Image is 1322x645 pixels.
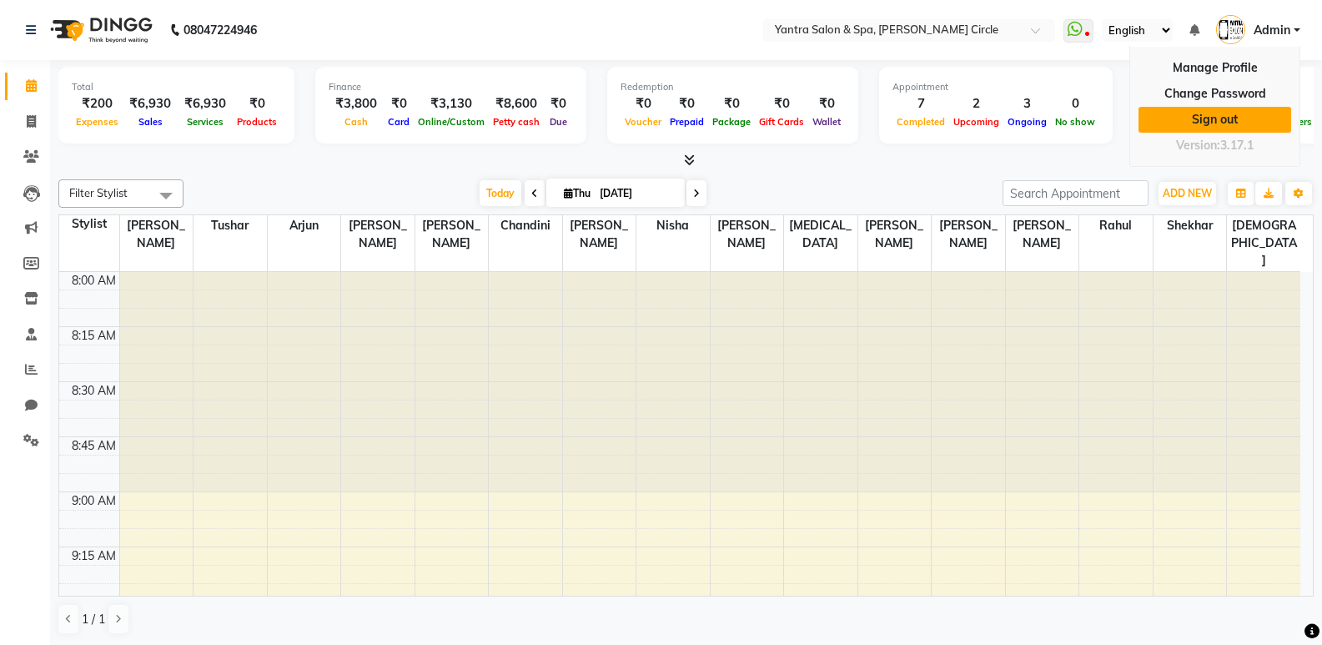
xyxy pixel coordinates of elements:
span: Gift Cards [755,116,808,128]
span: Petty cash [489,116,544,128]
span: [PERSON_NAME] [932,215,1005,254]
span: [PERSON_NAME] [415,215,489,254]
span: Sales [134,116,167,128]
div: 8:00 AM [68,272,119,290]
span: Card [384,116,414,128]
input: 2025-09-04 [595,181,678,206]
span: Completed [892,116,949,128]
span: [MEDICAL_DATA] [784,215,857,254]
span: Online/Custom [414,116,489,128]
a: Change Password [1139,81,1291,107]
div: ₹0 [708,94,755,113]
div: Version:3.17.1 [1139,134,1291,158]
span: Voucher [621,116,666,128]
span: Today [480,180,521,206]
span: Nisha [636,215,710,236]
div: ₹0 [384,94,414,113]
img: logo [43,7,157,53]
span: Expenses [72,116,123,128]
a: Sign out [1139,107,1291,133]
div: Total [72,80,281,94]
a: Manage Profile [1139,55,1291,81]
span: Due [545,116,571,128]
span: [PERSON_NAME] [563,215,636,254]
div: ₹0 [666,94,708,113]
div: ₹0 [544,94,573,113]
div: ₹8,600 [489,94,544,113]
div: Finance [329,80,573,94]
div: 8:45 AM [68,437,119,455]
img: Admin [1216,15,1245,44]
span: Services [183,116,228,128]
div: 7 [892,94,949,113]
span: [PERSON_NAME] [1006,215,1079,254]
div: ₹200 [72,94,123,113]
div: 2 [949,94,1003,113]
div: ₹3,130 [414,94,489,113]
span: Admin [1254,22,1290,39]
div: Appointment [892,80,1099,94]
span: ADD NEW [1163,187,1212,199]
span: Package [708,116,755,128]
span: No show [1051,116,1099,128]
span: Cash [340,116,372,128]
div: 9:00 AM [68,492,119,510]
div: ₹6,930 [123,94,178,113]
b: 08047224946 [183,7,257,53]
span: Ongoing [1003,116,1051,128]
div: ₹6,930 [178,94,233,113]
div: 3 [1003,94,1051,113]
span: [PERSON_NAME] [341,215,415,254]
div: ₹0 [233,94,281,113]
span: Chandini [489,215,562,236]
div: Stylist [59,215,119,233]
span: Arjun [268,215,341,236]
span: Wallet [808,116,845,128]
span: Products [233,116,281,128]
span: Upcoming [949,116,1003,128]
div: 8:30 AM [68,382,119,400]
div: ₹0 [621,94,666,113]
div: 8:15 AM [68,327,119,345]
span: [PERSON_NAME] [120,215,194,254]
span: Thu [560,187,595,199]
span: Rahul [1079,215,1153,236]
span: [PERSON_NAME] [711,215,784,254]
input: Search Appointment [1003,180,1149,206]
div: ₹3,800 [329,94,384,113]
span: Tushar [194,215,267,236]
div: ₹0 [808,94,845,113]
span: [PERSON_NAME] [858,215,932,254]
div: ₹0 [755,94,808,113]
div: 0 [1051,94,1099,113]
span: 1 / 1 [82,611,105,628]
div: 9:15 AM [68,547,119,565]
div: Redemption [621,80,845,94]
span: Filter Stylist [69,186,128,199]
span: Prepaid [666,116,708,128]
span: Shekhar [1154,215,1227,236]
button: ADD NEW [1159,182,1216,205]
span: [DEMOGRAPHIC_DATA] [1227,215,1300,271]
